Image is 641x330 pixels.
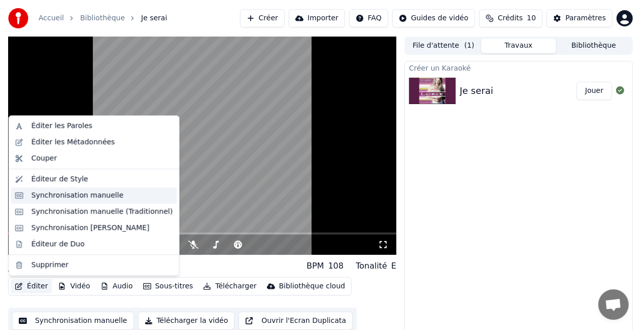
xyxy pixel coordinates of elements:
div: Paramètres [565,13,606,23]
span: ( 1 ) [464,41,475,51]
button: Bibliothèque [556,39,631,53]
div: Créer un Karaoké [405,61,632,74]
a: Accueil [39,13,64,23]
div: E [391,260,396,272]
button: Paramètres [547,9,613,27]
button: Audio [96,279,137,293]
div: 108 [328,260,344,272]
a: Ouvrir le chat [598,289,629,320]
nav: breadcrumb [39,13,167,23]
div: Tonalité [356,260,387,272]
div: Je serai [460,84,493,98]
button: Travaux [481,39,556,53]
div: Éditeur de Duo [31,239,85,249]
button: Jouer [577,82,612,100]
button: Crédits10 [479,9,543,27]
div: Éditeur de Style [31,174,88,184]
div: Couper [31,153,57,163]
div: Éditer les Paroles [31,121,92,131]
button: Ouvrir l'Ecran Duplicata [239,312,353,330]
button: Vidéo [54,279,94,293]
div: Bibliothèque cloud [279,281,345,291]
button: Éditer [11,279,52,293]
div: Synchronisation [PERSON_NAME] [31,223,150,233]
button: Créer [240,9,285,27]
button: File d'attente [406,39,481,53]
img: youka [8,8,28,28]
button: Synchronisation manuelle [12,312,134,330]
button: Télécharger [199,279,260,293]
div: Synchronisation manuelle [31,190,124,201]
button: FAQ [349,9,388,27]
div: Supprimer [31,260,69,270]
span: 10 [527,13,536,23]
div: Éditer les Métadonnées [31,137,115,147]
button: Importer [289,9,345,27]
div: Synchronisation manuelle (Traditionnel) [31,207,173,217]
span: Je serai [141,13,167,23]
a: Bibliothèque [80,13,125,23]
span: Crédits [498,13,523,23]
button: Télécharger la vidéo [138,312,235,330]
button: Guides de vidéo [392,9,475,27]
div: BPM [307,260,324,272]
button: Sous-titres [139,279,197,293]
